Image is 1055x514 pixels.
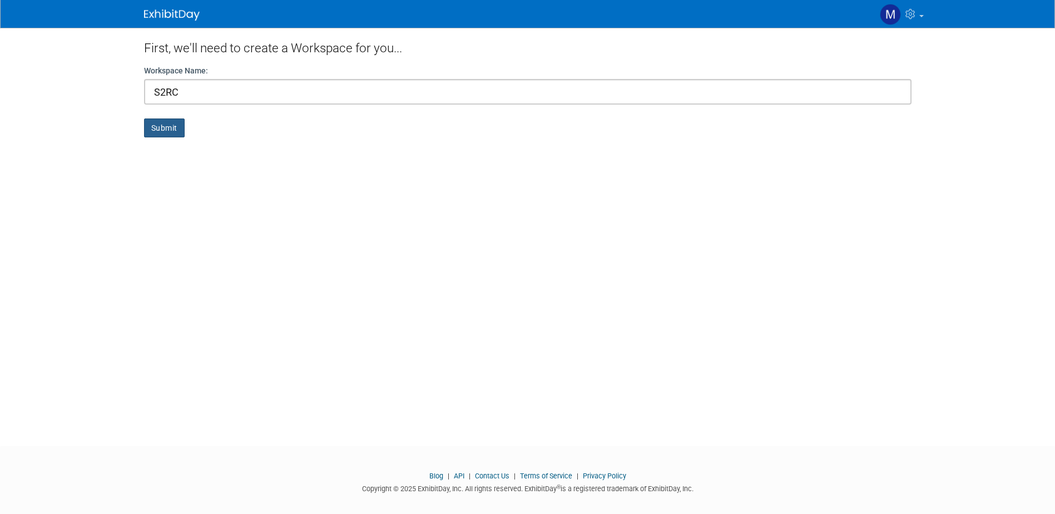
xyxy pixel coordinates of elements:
[144,79,912,105] input: Name of your organization
[557,484,561,490] sup: ®
[511,472,518,480] span: |
[466,472,473,480] span: |
[144,65,208,76] label: Workspace Name:
[144,9,200,21] img: ExhibitDay
[583,472,626,480] a: Privacy Policy
[574,472,581,480] span: |
[144,28,912,65] div: First, we'll need to create a Workspace for you...
[445,472,452,480] span: |
[475,472,509,480] a: Contact Us
[520,472,572,480] a: Terms of Service
[880,4,901,25] img: Madelyn Tipsword
[429,472,443,480] a: Blog
[144,118,185,137] button: Submit
[454,472,464,480] a: API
